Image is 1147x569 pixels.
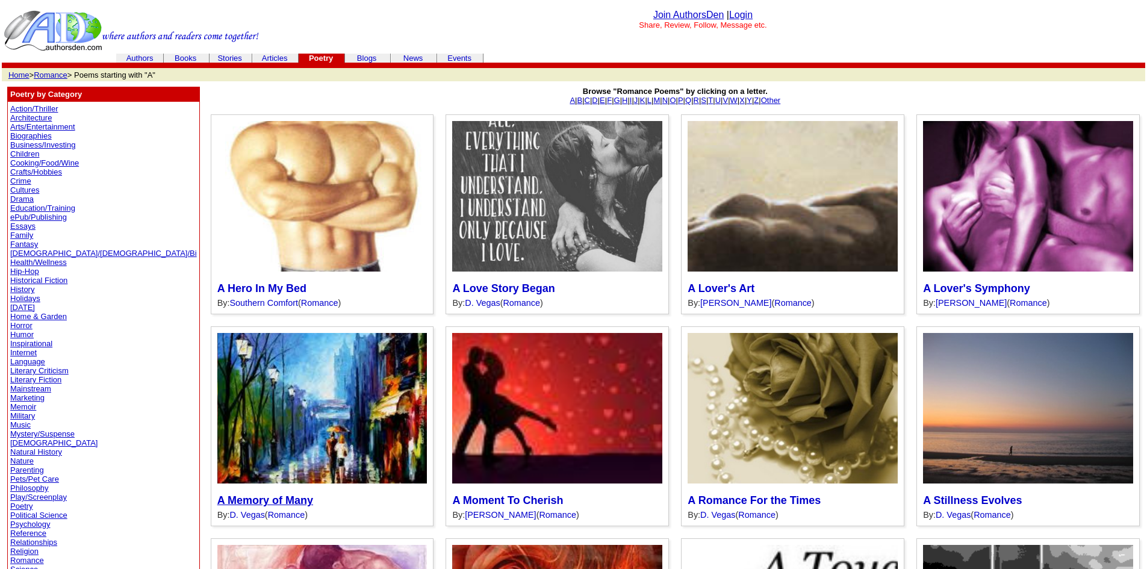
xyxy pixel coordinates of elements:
[577,96,582,105] a: B
[539,510,576,520] a: Romance
[10,366,69,375] a: Literary Criticism
[10,185,39,194] a: Cultures
[10,502,33,511] a: Poetry
[1010,298,1047,308] a: Romance
[570,87,780,105] font: | | | | | | | | | | | | | | | | | | | | | | | | | |
[452,510,662,520] div: By: ( )
[647,96,651,105] a: L
[217,298,427,308] div: By: ( )
[10,348,37,357] a: Internet
[447,54,471,63] a: Events
[10,321,33,330] a: Horror
[175,54,196,63] font: Books
[592,96,597,105] a: D
[10,465,44,474] a: Parenting
[10,167,62,176] a: Crafts/Hobbies
[10,411,35,420] a: Military
[729,10,753,20] a: Login
[653,96,660,105] a: M
[10,149,39,158] a: Children
[10,402,36,411] a: Memoir
[10,213,67,222] a: ePub/Publishing
[10,375,61,384] a: Literary Fiction
[727,10,753,20] font: |
[217,282,306,294] a: A Hero In My Bed
[923,298,1133,308] div: By: ( )
[452,298,662,308] div: By: ( )
[715,96,721,105] a: U
[639,20,766,30] font: Share, Review, Follow, Message etc.
[723,96,728,105] a: V
[747,96,752,105] a: Y
[10,330,34,339] a: Humor
[688,298,898,308] div: By: ( )
[465,298,500,308] a: D. Vegas
[452,282,555,294] a: A Love Story Began
[10,140,75,149] a: Business/Investing
[10,357,45,366] a: Language
[640,96,645,105] a: K
[452,494,563,506] a: A Moment To Cherish
[634,96,638,105] a: J
[301,298,338,308] a: Romance
[229,510,264,520] a: D. Vegas
[10,113,52,122] a: Architecture
[630,96,632,105] a: I
[10,438,98,447] a: [DEMOGRAPHIC_DATA]
[309,54,333,63] b: Poetry
[34,70,67,79] a: Romance
[607,96,612,105] a: F
[10,285,34,294] a: History
[600,96,605,105] a: E
[8,70,155,79] font: > > Poems starting with "A"
[10,547,39,556] a: Religion
[10,240,38,249] a: Fantasy
[4,10,259,52] img: header_logo2.gif
[622,96,627,105] a: H
[10,339,52,348] a: Inspirational
[10,90,82,99] b: Poetry by Category
[8,70,30,79] a: Home
[923,494,1022,506] a: A Stillness Evolves
[10,312,67,321] a: Home & Garden
[923,510,1133,520] div: By: ( )
[10,131,52,140] a: Biographies
[465,510,536,520] a: [PERSON_NAME]
[10,249,197,258] a: [DEMOGRAPHIC_DATA]/[DEMOGRAPHIC_DATA]/Bi
[262,54,288,63] a: Articles
[10,276,67,285] a: Historical Fiction
[10,258,67,267] a: Health/Wellness
[974,510,1011,520] a: Romance
[10,204,75,213] a: Education/Training
[10,429,75,438] a: Mystery/Suspense
[10,267,39,276] a: Hip-Hop
[10,520,50,529] a: Psychology
[10,529,46,538] a: Reference
[10,511,67,520] a: Political Science
[688,282,754,294] a: A Lover's Art
[570,96,575,105] a: A
[503,298,540,308] a: Romance
[10,447,62,456] a: Natural History
[10,294,40,303] a: Holidays
[688,494,821,506] a: A Romance For the Times
[268,510,305,520] a: Romance
[217,54,241,63] a: Stories
[10,483,49,493] a: Philosophy
[708,96,713,105] a: T
[10,556,44,565] a: Romance
[700,510,735,520] a: D. Vegas
[774,298,812,308] a: Romance
[678,96,683,105] a: P
[936,510,971,520] a: D. Vegas
[403,54,423,63] a: News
